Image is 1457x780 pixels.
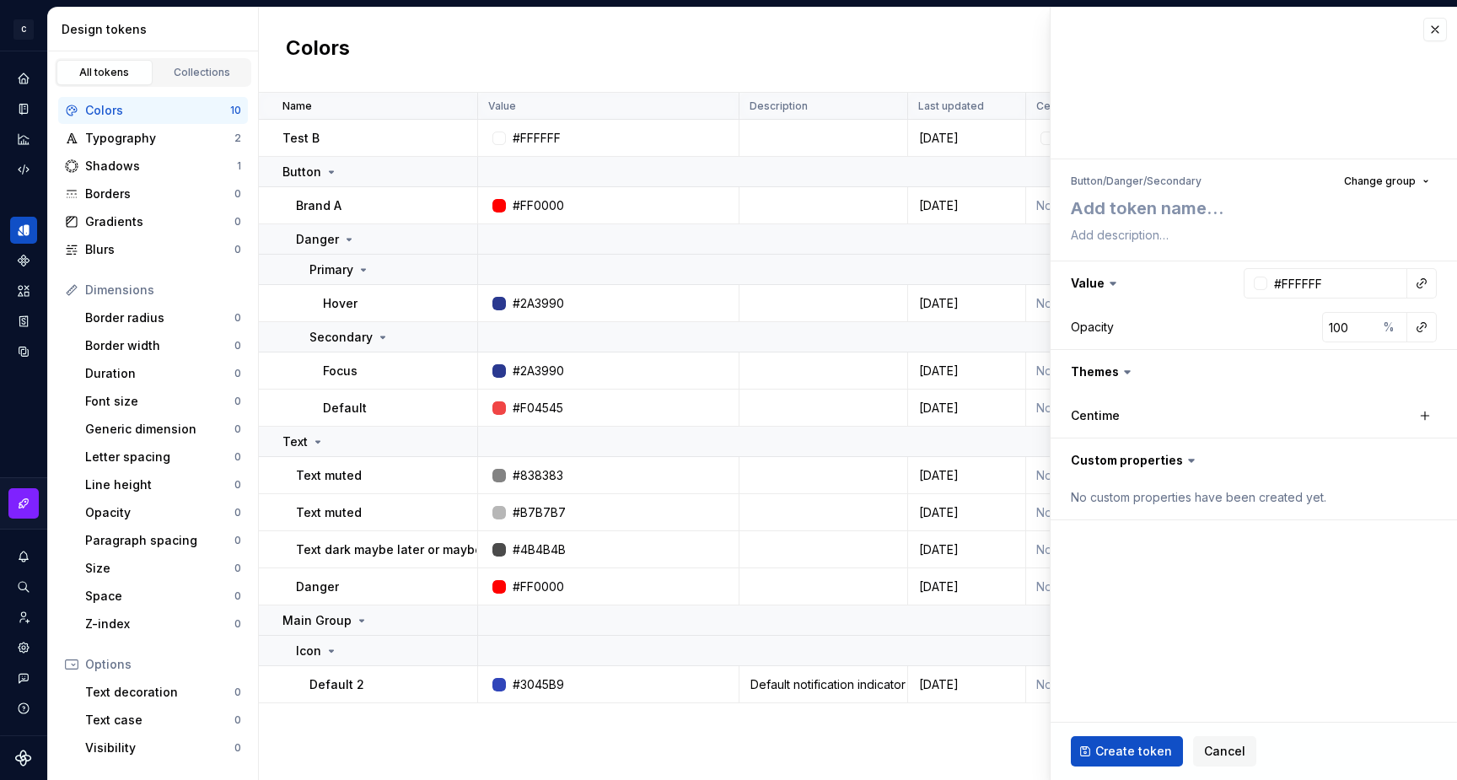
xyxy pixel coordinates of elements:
p: Value [488,100,516,113]
li: / [1103,175,1106,187]
div: 0 [234,713,241,727]
a: Design tokens [10,217,37,244]
div: Collections [160,66,245,79]
a: Code automation [10,156,37,183]
p: Hover [323,295,358,312]
div: Font size [85,393,234,410]
a: Data sources [10,338,37,365]
p: Default 2 [309,676,364,693]
div: 0 [234,367,241,380]
div: #F04545 [513,400,563,417]
li: Secondary [1147,175,1202,187]
div: Notifications [10,543,37,570]
a: Space0 [78,583,248,610]
div: 0 [234,686,241,699]
div: Duration [85,365,234,382]
a: Components [10,247,37,274]
button: Contact support [10,664,37,691]
div: Options [85,656,241,673]
input: e.g. #000000 [1267,268,1407,299]
div: All tokens [62,66,147,79]
span: Create token [1095,743,1172,760]
div: Z-index [85,616,234,632]
div: #B7B7B7 [513,504,566,521]
div: Default notification indicator color for Therapy. Used to convey unread information. Default noti... [740,676,906,693]
p: Button [282,164,321,180]
a: Border radius0 [78,304,248,331]
td: None [1026,457,1212,494]
td: None [1026,352,1212,390]
div: Size [85,560,234,577]
a: Analytics [10,126,37,153]
a: Shadows1 [58,153,248,180]
button: Create token [1071,736,1183,767]
div: 0 [234,450,241,464]
div: Line height [85,476,234,493]
button: Change group [1336,169,1437,193]
td: None [1026,568,1212,605]
div: 0 [234,311,241,325]
div: Text case [85,712,234,729]
p: Focus [323,363,358,379]
div: Opacity [85,504,234,521]
p: Text muted [296,504,362,521]
a: Gradients0 [58,208,248,235]
a: Text decoration0 [78,679,248,706]
p: Description [750,100,808,113]
div: #FFFFFF [513,130,561,147]
a: Settings [10,634,37,661]
a: Border width0 [78,332,248,359]
div: Visibility [85,740,234,756]
div: Borders [85,186,234,202]
div: 1 [237,159,241,173]
div: Home [10,65,37,92]
p: Last updated [918,100,984,113]
p: Danger [296,578,339,595]
div: #FF0000 [513,197,564,214]
a: Generic dimension0 [78,416,248,443]
a: Storybook stories [10,308,37,335]
div: 0 [234,741,241,755]
div: [DATE] [909,400,1024,417]
a: Invite team [10,604,37,631]
div: 0 [234,339,241,352]
div: #3045B9 [513,676,564,693]
a: Assets [10,277,37,304]
td: None [1026,666,1212,703]
div: #838383 [513,467,563,484]
div: Generic dimension [85,421,234,438]
div: Border radius [85,309,234,326]
div: [DATE] [909,504,1024,521]
p: Main Group [282,612,352,629]
td: None [1026,531,1212,568]
a: Size0 [78,555,248,582]
li: Button [1071,175,1103,187]
a: Typography2 [58,125,248,152]
button: Search ⌘K [10,573,37,600]
a: Visibility0 [78,734,248,761]
p: Default [323,400,367,417]
div: 0 [234,215,241,229]
div: 0 [234,478,241,492]
td: None [1026,494,1212,531]
div: Paragraph spacing [85,532,234,549]
div: 2 [234,132,241,145]
div: [DATE] [909,363,1024,379]
div: 0 [234,589,241,603]
div: 10 [230,104,241,117]
a: Letter spacing0 [78,444,248,471]
div: #FF0000 [513,578,564,595]
div: Colors [85,102,230,119]
div: [DATE] [909,295,1024,312]
svg: Supernova Logo [15,750,32,767]
a: Duration0 [78,360,248,387]
a: Blurs0 [58,236,248,263]
td: None [1026,390,1212,427]
p: Icon [296,643,321,659]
